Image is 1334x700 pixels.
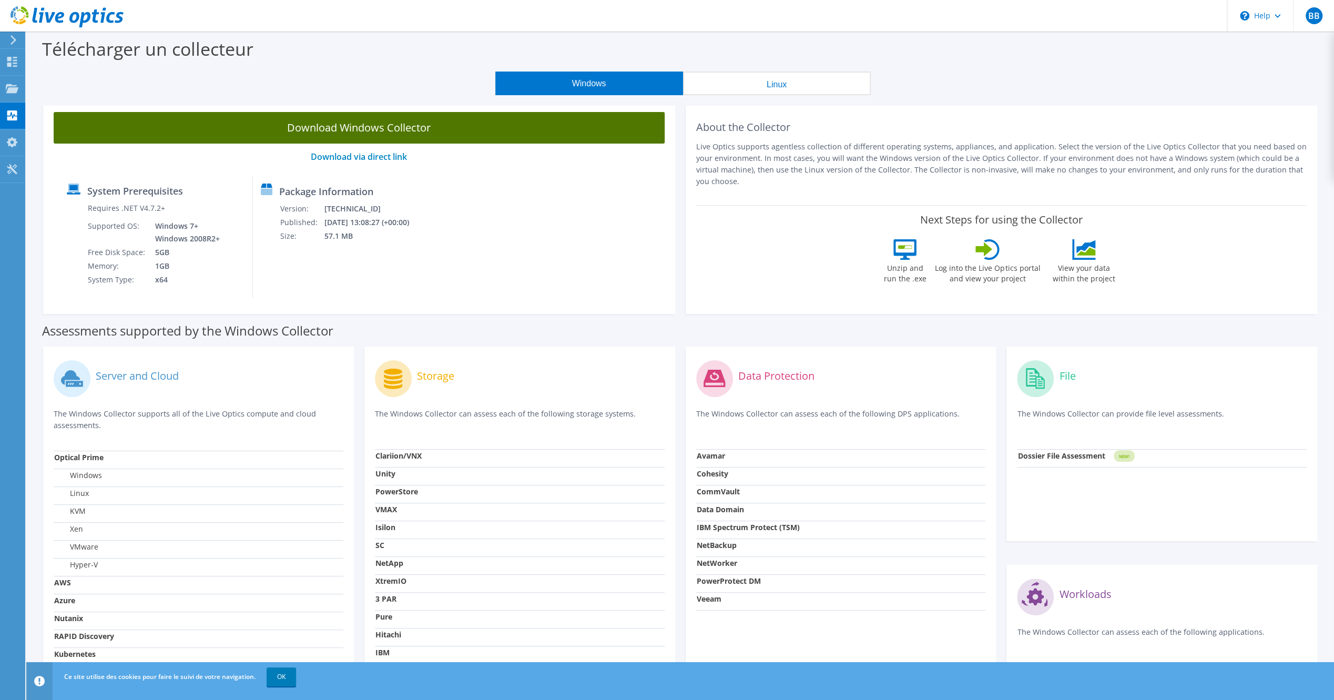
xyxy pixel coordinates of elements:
[697,469,728,479] strong: Cohesity
[1240,11,1249,21] svg: \n
[920,214,1083,226] label: Next Steps for using the Collector
[1059,371,1075,381] label: File
[54,595,75,605] strong: Azure
[54,631,114,641] strong: RAPID Discovery
[147,259,222,273] td: 1GB
[375,504,397,514] strong: VMAX
[696,408,986,430] p: The Windows Collector can assess each of the following DPS applications.
[87,246,147,259] td: Free Disk Space:
[696,141,1307,187] p: Live Optics supports agentless collection of different operating systems, appliances, and applica...
[54,112,665,144] a: Download Windows Collector
[375,558,403,568] strong: NetApp
[1017,451,1105,461] strong: Dossier File Assessment
[88,203,165,214] label: Requires .NET V4.7.2+
[1017,408,1307,430] p: The Windows Collector can provide file level assessments.
[42,326,333,336] label: Assessments supported by the Windows Collector
[375,486,418,496] strong: PowerStore
[64,672,256,681] span: Ce site utilise des cookies pour faire le suivi de votre navigation.
[1017,626,1307,648] p: The Windows Collector can assess each of the following applications.
[87,186,183,196] label: System Prerequisites
[375,451,422,461] strong: Clariion/VNX
[697,451,725,461] strong: Avamar
[1046,260,1122,284] label: View your data within the project
[697,576,761,586] strong: PowerProtect DM
[697,540,737,550] strong: NetBackup
[324,216,423,229] td: [DATE] 13:08:27 (+00:00)
[324,229,423,243] td: 57.1 MB
[375,576,406,586] strong: XtremIO
[54,488,89,499] label: Linux
[683,72,871,95] button: Linux
[738,371,814,381] label: Data Protection
[697,522,800,532] strong: IBM Spectrum Protect (TSM)
[311,151,407,163] a: Download via direct link
[279,186,373,197] label: Package Information
[54,470,102,481] label: Windows
[375,469,395,479] strong: Unity
[1119,453,1129,459] tspan: NEW!
[697,504,744,514] strong: Data Domain
[54,560,98,570] label: Hyper-V
[54,542,98,552] label: VMware
[147,246,222,259] td: 5GB
[697,594,721,604] strong: Veeam
[54,506,86,516] label: KVM
[697,558,737,568] strong: NetWorker
[54,452,104,462] strong: Optical Prime
[147,273,222,287] td: x64
[375,630,401,640] strong: Hitachi
[280,229,324,243] td: Size:
[696,121,1307,134] h2: About the Collector
[697,486,740,496] strong: CommVault
[324,202,423,216] td: [TECHNICAL_ID]
[417,371,454,381] label: Storage
[54,408,343,431] p: The Windows Collector supports all of the Live Optics compute and cloud assessments.
[54,649,96,659] strong: Kubernetes
[147,219,222,246] td: Windows 7+ Windows 2008R2+
[495,72,683,95] button: Windows
[375,612,392,622] strong: Pure
[96,371,179,381] label: Server and Cloud
[934,260,1041,284] label: Log into the Live Optics portal and view your project
[375,540,384,550] strong: SC
[54,577,71,587] strong: AWS
[375,522,395,532] strong: Isilon
[881,260,929,284] label: Unzip and run the .exe
[375,647,390,657] strong: IBM
[87,273,147,287] td: System Type:
[375,594,396,604] strong: 3 PAR
[267,667,296,686] a: OK
[87,259,147,273] td: Memory:
[54,613,83,623] strong: Nutanix
[42,37,253,61] label: Télécharger un collecteur
[54,524,83,534] label: Xen
[1306,7,1322,24] span: BB
[280,202,324,216] td: Version:
[87,219,147,246] td: Supported OS:
[1059,589,1111,600] label: Workloads
[375,408,665,430] p: The Windows Collector can assess each of the following storage systems.
[280,216,324,229] td: Published:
